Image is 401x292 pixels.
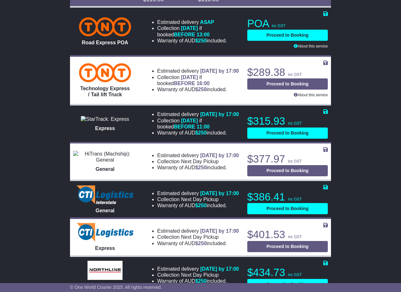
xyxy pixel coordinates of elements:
[198,130,207,135] span: 250
[195,87,207,92] span: $
[82,40,128,45] span: Road Express POA
[157,111,240,117] li: Estimated delivery
[247,165,328,176] button: Proceed to Booking
[79,63,131,82] img: TNT Domestic: Technology Express / Tail lift Truck
[181,75,198,80] span: [DATE]
[288,72,302,77] span: inc GST
[247,78,328,90] button: Proceed to Booking
[200,153,239,158] span: [DATE] by 17:00
[247,241,328,252] button: Proceed to Booking
[157,19,240,25] li: Estimated delivery
[200,19,214,25] span: ASAP
[288,235,302,239] span: inc GST
[157,158,239,164] li: Collection
[247,153,328,165] p: $377.97
[247,279,328,290] button: Proceed to Booking
[174,81,195,86] span: BEFORE
[247,191,328,203] p: $386.41
[247,228,328,241] p: $401.53
[181,272,219,278] span: Next Day Pickup
[198,87,207,92] span: 250
[195,165,207,170] span: $
[200,68,239,74] span: [DATE] by 17:00
[198,241,207,246] span: 250
[157,86,240,92] li: Warranty of AUD included.
[157,228,239,234] li: Estimated delivery
[157,278,239,284] li: Warranty of AUD included.
[157,272,239,278] li: Collection
[247,30,328,41] button: Proceed to Booking
[80,86,130,97] span: Technology Express / Tail lift Truck
[288,197,302,201] span: inc GST
[195,203,207,208] span: $
[247,266,328,279] p: $434.73
[247,128,328,139] button: Proceed to Booking
[247,44,328,48] p: About this service
[195,130,207,135] span: $
[181,234,219,240] span: Next Day Pickup
[157,130,240,136] li: Warranty of AUD included.
[157,26,210,37] span: if booked
[247,66,328,79] p: $289.38
[157,25,240,37] li: Collection
[157,118,240,130] li: Collection
[157,196,239,202] li: Collection
[197,81,210,86] span: 16:00
[73,151,137,163] img: HiTrans (Machship): General
[88,261,123,280] img: Northline Distribution (Machship): GENERAL
[198,278,207,284] span: 250
[288,159,302,164] span: inc GST
[288,273,302,277] span: inc GST
[272,24,285,28] span: inc GST
[95,245,115,251] span: Express
[198,38,207,43] span: 250
[247,203,328,214] button: Proceed to Booking
[181,118,198,123] span: [DATE]
[247,17,328,30] p: POA
[70,285,162,290] span: © One World Courier 2025. All rights reserved.
[197,32,210,37] span: 13:00
[76,185,134,204] img: CTI Logistics - Interstate (Machship): General
[200,112,239,117] span: [DATE] by 17:00
[157,75,210,86] span: if booked
[200,191,239,196] span: [DATE] by 17:00
[79,17,131,36] img: TNT Domestic: Road Express POA
[76,223,134,242] img: CTI Logistics - Interstate (Machship): Express
[157,190,239,196] li: Estimated delivery
[157,74,240,86] li: Collection
[195,241,207,246] span: $
[157,266,239,272] li: Estimated delivery
[95,126,115,131] span: Express
[288,121,302,126] span: inc GST
[198,203,207,208] span: 250
[157,234,239,240] li: Collection
[157,202,239,208] li: Warranty of AUD included.
[181,197,219,202] span: Next Day Pickup
[195,38,207,43] span: $
[195,278,207,284] span: $
[198,165,207,170] span: 250
[174,124,195,129] span: BEFORE
[157,68,240,74] li: Estimated delivery
[181,159,219,164] span: Next Day Pickup
[200,228,239,234] span: [DATE] by 17:00
[247,115,328,128] p: $315.93
[95,208,115,213] span: General
[157,38,240,44] li: Warranty of AUD included.
[157,152,239,158] li: Estimated delivery
[197,124,210,129] span: 11:00
[174,32,195,37] span: BEFORE
[157,118,210,129] span: if booked
[81,116,129,122] img: StarTrack: Express
[181,26,198,31] span: [DATE]
[157,164,239,171] li: Warranty of AUD included.
[95,166,115,172] span: General
[200,266,239,272] span: [DATE] by 17:00
[247,93,328,97] p: About this service
[157,240,239,246] li: Warranty of AUD included.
